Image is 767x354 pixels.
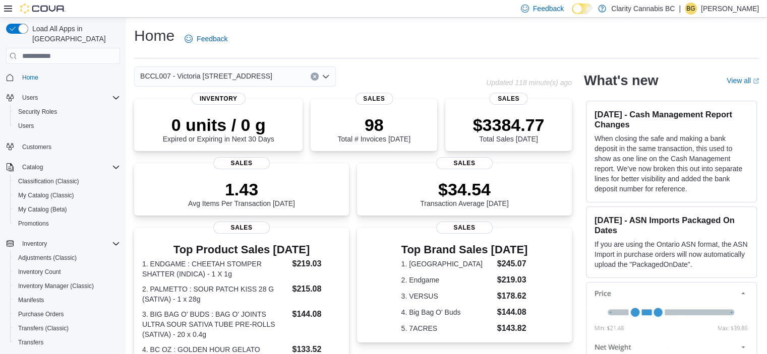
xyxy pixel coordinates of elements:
dd: $178.62 [497,290,528,302]
p: 1.43 [188,179,295,199]
span: My Catalog (Beta) [18,205,67,214]
button: Users [10,119,124,133]
div: Transaction Average [DATE] [420,179,509,207]
span: Transfers [14,336,120,348]
a: My Catalog (Classic) [14,189,78,201]
p: 98 [337,115,410,135]
button: Classification (Classic) [10,174,124,188]
button: Customers [2,139,124,154]
button: Adjustments (Classic) [10,251,124,265]
span: Transfers [18,338,43,346]
input: Dark Mode [572,4,593,14]
span: Inventory [22,240,47,248]
span: Home [22,74,38,82]
dt: 2. PALMETTO : SOUR PATCH KISS 28 G (SATIVA) - 1 x 28g [142,284,288,304]
span: Classification (Classic) [14,175,120,187]
p: [PERSON_NAME] [701,3,759,15]
button: Home [2,70,124,85]
dd: $245.07 [497,258,528,270]
span: Inventory Manager (Classic) [18,282,94,290]
span: Adjustments (Classic) [18,254,77,262]
a: Feedback [181,29,231,49]
a: Manifests [14,294,48,306]
button: Promotions [10,217,124,231]
a: Inventory Manager (Classic) [14,280,98,292]
dd: $219.03 [497,274,528,286]
button: Clear input [311,73,319,81]
div: Avg Items Per Transaction [DATE] [188,179,295,207]
button: Users [2,91,124,105]
span: Manifests [18,296,44,304]
dt: 1. ENDGAME : CHEETAH STOMPER SHATTER (INDICA) - 1 X 1g [142,259,288,279]
dt: 4. Big Bag O' Buds [401,307,493,317]
div: Bailey Garrison [685,3,697,15]
dd: $143.82 [497,322,528,334]
span: Manifests [14,294,120,306]
button: Users [18,92,42,104]
a: Transfers (Classic) [14,322,73,334]
span: Purchase Orders [18,310,64,318]
p: 0 units / 0 g [163,115,274,135]
button: Catalog [2,160,124,174]
a: Customers [18,141,55,153]
p: | [679,3,681,15]
a: Home [18,72,42,84]
a: Promotions [14,218,53,230]
a: Inventory Count [14,266,65,278]
span: Security Roles [18,108,57,116]
span: Users [18,92,120,104]
span: Customers [18,140,120,153]
a: Purchase Orders [14,308,68,320]
p: $3384.77 [473,115,545,135]
h3: Top Brand Sales [DATE] [401,244,528,256]
span: Sales [436,157,493,169]
button: Transfers [10,335,124,349]
span: Promotions [18,220,49,228]
button: My Catalog (Beta) [10,202,124,217]
span: Purchase Orders [14,308,120,320]
p: Updated 118 minute(s) ago [486,79,572,87]
dt: 2. Endgame [401,275,493,285]
span: Sales [436,222,493,234]
p: If you are using the Ontario ASN format, the ASN Import in purchase orders will now automatically... [595,239,748,269]
div: Total # Invoices [DATE] [337,115,410,143]
button: Inventory [18,238,51,250]
button: Inventory Manager (Classic) [10,279,124,293]
p: When closing the safe and making a bank deposit in the same transaction, this used to show as one... [595,133,748,194]
button: Purchase Orders [10,307,124,321]
span: Users [14,120,120,132]
dd: $215.08 [292,283,340,295]
span: Inventory Count [14,266,120,278]
span: Catalog [18,161,120,173]
a: Adjustments (Classic) [14,252,81,264]
span: Transfers (Classic) [14,322,120,334]
span: Sales [213,157,270,169]
span: My Catalog (Beta) [14,203,120,216]
a: Transfers [14,336,47,348]
span: Security Roles [14,106,120,118]
span: Customers [22,143,51,151]
div: Expired or Expiring in Next 30 Days [163,115,274,143]
span: My Catalog (Classic) [18,191,74,199]
button: My Catalog (Classic) [10,188,124,202]
span: Feedback [533,4,564,14]
h3: [DATE] - ASN Imports Packaged On Dates [595,215,748,235]
svg: External link [753,78,759,84]
h3: Top Product Sales [DATE] [142,244,341,256]
span: Load All Apps in [GEOGRAPHIC_DATA] [28,24,120,44]
a: Users [14,120,38,132]
span: Transfers (Classic) [18,324,69,332]
span: Users [22,94,38,102]
h3: [DATE] - Cash Management Report Changes [595,109,748,129]
span: Promotions [14,218,120,230]
dt: 3. VERSUS [401,291,493,301]
span: Sales [213,222,270,234]
a: My Catalog (Beta) [14,203,71,216]
span: Inventory [192,93,246,105]
dt: 5. 7ACRES [401,323,493,333]
a: Classification (Classic) [14,175,83,187]
dd: $144.08 [292,308,340,320]
span: Feedback [197,34,227,44]
dt: 3. BIG BAG O' BUDS : BAG O' JOINTS ULTRA SOUR SATIVA TUBE PRE-ROLLS (SATIVA) - 20 x 0.4g [142,309,288,339]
